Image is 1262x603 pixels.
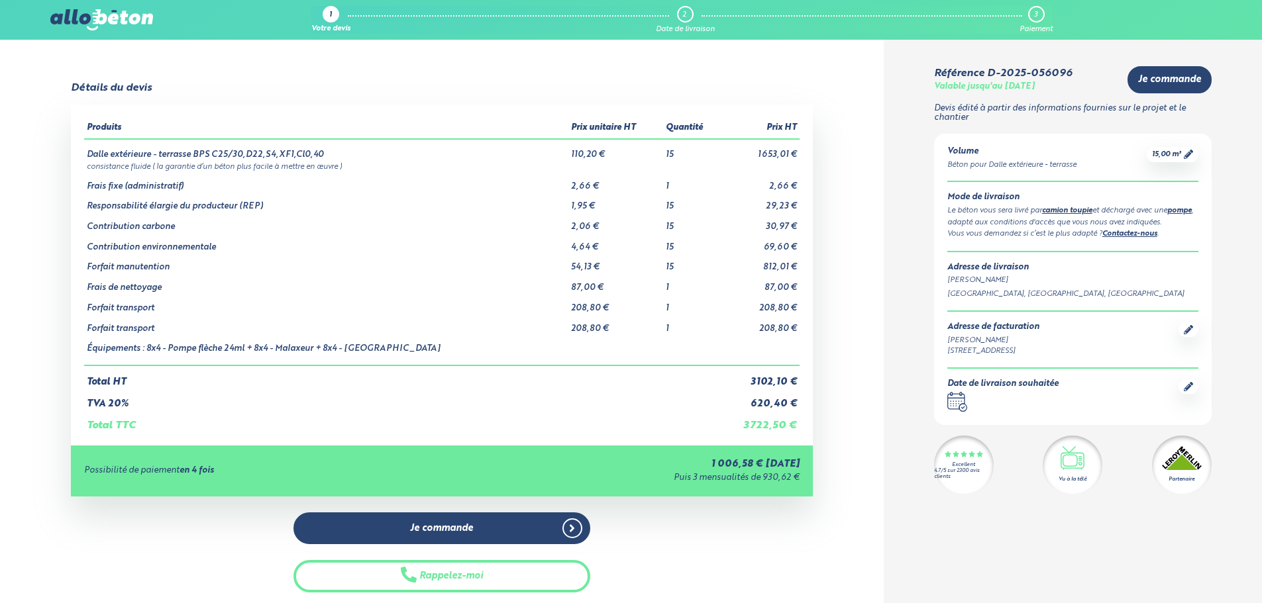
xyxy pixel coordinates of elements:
[568,314,663,334] td: 208,80 €
[71,82,152,94] div: Détails du devis
[84,139,568,160] td: Dalle extérieure - terrasse BPS C25/30,D22,S4,XF1,Cl0,40
[84,212,568,232] td: Contribution carbone
[663,252,720,273] td: 15
[568,171,663,192] td: 2,66 €
[720,171,800,192] td: 2,66 €
[1138,74,1201,85] span: Je commande
[947,379,1059,389] div: Date de livraison souhaitée
[663,171,720,192] td: 1
[84,171,568,192] td: Frais fixe (administratif)
[947,160,1077,171] div: Béton pour Dalle extérieure - terrasse
[663,273,720,293] td: 1
[663,118,720,139] th: Quantité
[568,273,663,293] td: 87,00 €
[934,68,1072,79] div: Référence D-2025-056096
[720,252,800,273] td: 812,01 €
[311,25,350,34] div: Votre devis
[656,6,715,34] a: 2 Date de livraison
[1020,6,1053,34] a: 3 Paiement
[84,160,800,171] td: consistance fluide ( la garantie d’un béton plus facile à mettre en œuvre )
[947,322,1039,332] div: Adresse de facturation
[720,118,800,139] th: Prix HT
[1042,207,1092,214] a: camion toupie
[663,293,720,314] td: 1
[84,334,568,365] td: Équipements : 8x4 - Pompe flèche 24ml + 8x4 - Malaxeur + 8x4 - [GEOGRAPHIC_DATA]
[1034,11,1037,19] div: 3
[934,104,1212,123] p: Devis édité à partir des informations fournies sur le projet et le chantier
[663,191,720,212] td: 15
[720,232,800,253] td: 69,60 €
[84,273,568,293] td: Frais de nettoyage
[947,289,1198,300] div: [GEOGRAPHIC_DATA], [GEOGRAPHIC_DATA], [GEOGRAPHIC_DATA]
[293,560,590,592] button: Rappelez-moi
[568,232,663,253] td: 4,64 €
[947,205,1198,228] div: Le béton vous sera livré par et déchargé avec une , adapté aux conditions d'accès que vous nous a...
[1059,475,1086,483] div: Vu à la télé
[568,139,663,160] td: 110,20 €
[947,263,1198,273] div: Adresse de livraison
[1144,551,1247,588] iframe: Help widget launcher
[947,335,1039,346] div: [PERSON_NAME]
[84,466,447,476] div: Possibilité de paiement
[947,193,1198,203] div: Mode de livraison
[934,468,994,480] div: 4.7/5 sur 2300 avis clients
[1020,25,1053,34] div: Paiement
[663,212,720,232] td: 15
[720,191,800,212] td: 29,23 €
[568,191,663,212] td: 1,95 €
[84,365,720,388] td: Total HT
[934,82,1035,92] div: Valable jusqu'au [DATE]
[84,252,568,273] td: Forfait manutention
[84,388,720,410] td: TVA 20%
[329,11,332,20] div: 1
[720,293,800,314] td: 208,80 €
[84,409,720,432] td: Total TTC
[568,118,663,139] th: Prix unitaire HT
[947,346,1039,357] div: [STREET_ADDRESS]
[682,11,686,19] div: 2
[720,212,800,232] td: 30,97 €
[947,147,1077,157] div: Volume
[568,293,663,314] td: 208,80 €
[720,314,800,334] td: 208,80 €
[311,6,350,34] a: 1 Votre devis
[410,523,473,534] span: Je commande
[947,228,1198,240] div: Vous vous demandez si c’est le plus adapté ? .
[720,365,800,388] td: 3 102,10 €
[720,273,800,293] td: 87,00 €
[447,459,800,470] div: 1 006,58 € [DATE]
[84,293,568,314] td: Forfait transport
[663,314,720,334] td: 1
[293,512,590,545] a: Je commande
[84,191,568,212] td: Responsabilité élargie du producteur (REP)
[663,232,720,253] td: 15
[447,473,800,483] div: Puis 3 mensualités de 930,62 €
[720,139,800,160] td: 1 653,01 €
[720,388,800,410] td: 620,40 €
[84,118,568,139] th: Produits
[1167,207,1192,214] a: pompe
[84,232,568,253] td: Contribution environnementale
[656,25,715,34] div: Date de livraison
[84,314,568,334] td: Forfait transport
[1169,475,1194,483] div: Partenaire
[568,252,663,273] td: 54,13 €
[952,462,975,468] div: Excellent
[50,9,152,30] img: allobéton
[663,139,720,160] td: 15
[180,466,214,475] strong: en 4 fois
[568,212,663,232] td: 2,06 €
[720,409,800,432] td: 3 722,50 €
[947,275,1198,286] div: [PERSON_NAME]
[1128,66,1212,93] a: Je commande
[1102,230,1157,238] a: Contactez-nous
